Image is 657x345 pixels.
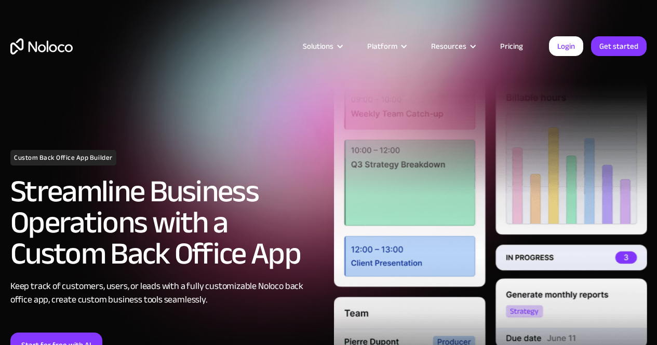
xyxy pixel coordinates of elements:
[354,39,418,53] div: Platform
[10,38,73,54] a: home
[10,150,116,165] h1: Custom Back Office App Builder
[487,39,536,53] a: Pricing
[549,36,583,56] a: Login
[591,36,647,56] a: Get started
[431,39,466,53] div: Resources
[418,39,487,53] div: Resources
[303,39,333,53] div: Solutions
[10,176,324,269] h2: Streamline Business Operations with a Custom Back Office App
[10,280,324,307] div: Keep track of customers, users, or leads with a fully customizable Noloco back office app, create...
[290,39,354,53] div: Solutions
[367,39,397,53] div: Platform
